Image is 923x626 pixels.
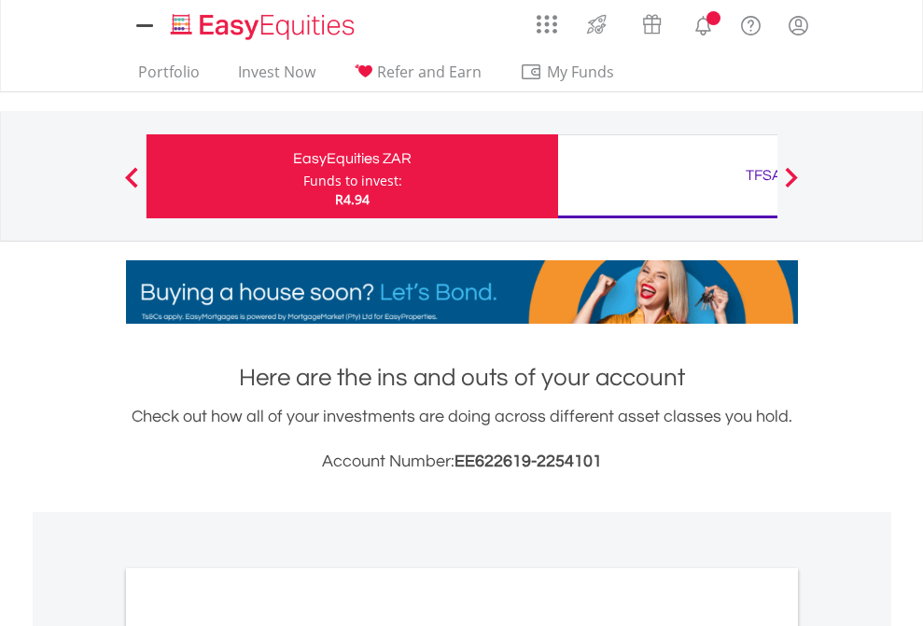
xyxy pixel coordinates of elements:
[126,404,798,475] div: Check out how all of your investments are doing across different asset classes you hold.
[773,176,810,195] button: Next
[303,172,402,190] div: Funds to invest:
[537,14,557,35] img: grid-menu-icon.svg
[727,5,775,42] a: FAQ's and Support
[126,361,798,395] h1: Here are the ins and outs of your account
[131,63,207,91] a: Portfolio
[335,190,370,208] span: R4.94
[679,5,727,42] a: Notifications
[636,9,667,39] img: vouchers-v2.svg
[126,449,798,475] h3: Account Number:
[346,63,489,91] a: Refer and Earn
[520,60,642,84] span: My Funds
[377,62,482,82] span: Refer and Earn
[163,5,362,42] a: Home page
[126,260,798,324] img: EasyMortage Promotion Banner
[113,176,150,195] button: Previous
[158,146,547,172] div: EasyEquities ZAR
[581,9,612,39] img: thrive-v2.svg
[167,11,362,42] img: EasyEquities_Logo.png
[624,5,679,39] a: Vouchers
[455,452,602,470] span: EE622619-2254101
[775,5,822,46] a: My Profile
[231,63,323,91] a: Invest Now
[524,5,569,35] a: AppsGrid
